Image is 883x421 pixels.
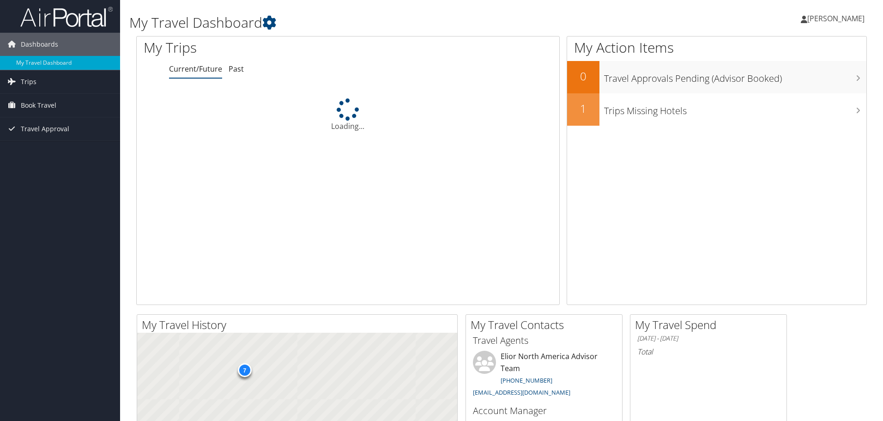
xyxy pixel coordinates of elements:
[604,67,866,85] h3: Travel Approvals Pending (Advisor Booked)
[807,13,865,24] span: [PERSON_NAME]
[137,98,559,132] div: Loading...
[21,117,69,140] span: Travel Approval
[473,334,615,347] h3: Travel Agents
[567,38,866,57] h1: My Action Items
[501,376,552,384] a: [PHONE_NUMBER]
[471,317,622,333] h2: My Travel Contacts
[567,68,599,84] h2: 0
[468,351,620,400] li: Elior North America Advisor Team
[473,404,615,417] h3: Account Manager
[229,64,244,74] a: Past
[637,334,780,343] h6: [DATE] - [DATE]
[567,101,599,116] h2: 1
[637,347,780,357] h6: Total
[567,93,866,126] a: 1Trips Missing Hotels
[21,94,56,117] span: Book Travel
[801,5,874,32] a: [PERSON_NAME]
[21,33,58,56] span: Dashboards
[169,64,222,74] a: Current/Future
[20,6,113,28] img: airportal-logo.png
[142,317,457,333] h2: My Travel History
[129,13,626,32] h1: My Travel Dashboard
[144,38,376,57] h1: My Trips
[21,70,36,93] span: Trips
[567,61,866,93] a: 0Travel Approvals Pending (Advisor Booked)
[604,100,866,117] h3: Trips Missing Hotels
[473,388,570,397] a: [EMAIL_ADDRESS][DOMAIN_NAME]
[237,363,251,377] div: 7
[635,317,786,333] h2: My Travel Spend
